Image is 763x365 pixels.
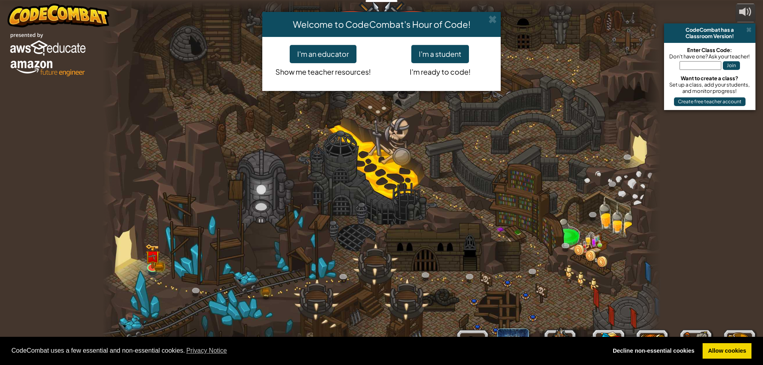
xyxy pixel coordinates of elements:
[703,343,751,359] a: allow cookies
[411,45,469,63] button: I'm a student
[607,343,700,359] a: deny cookies
[268,18,495,31] h4: Welcome to CodeCombat's Hour of Code!
[270,63,376,77] p: Show me teacher resources!
[387,63,493,77] p: I'm ready to code!
[185,345,229,357] a: learn more about cookies
[12,345,601,357] span: CodeCombat uses a few essential and non-essential cookies.
[290,45,356,63] button: I'm an educator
